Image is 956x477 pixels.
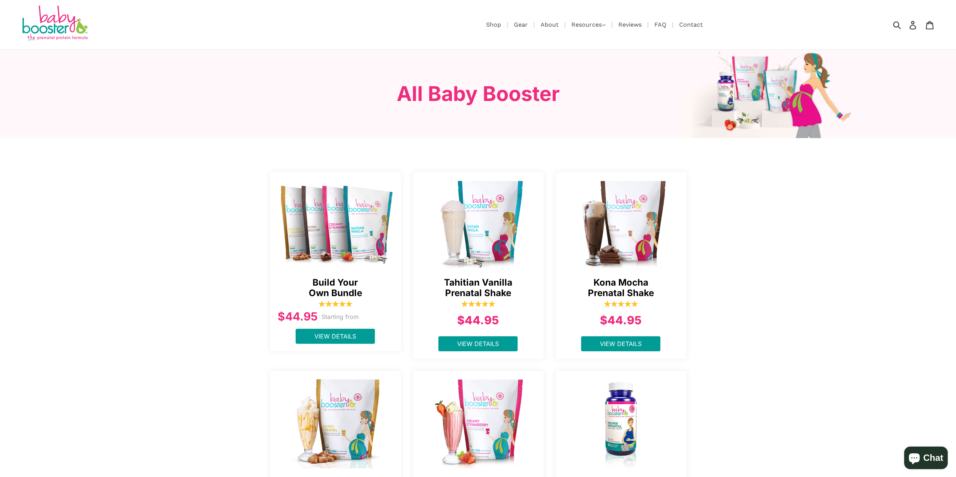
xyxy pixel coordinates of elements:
[902,447,950,471] inbox-online-store-chat: Shopify online store chat
[278,308,318,325] div: $44.95
[413,375,544,468] img: Creamy Strawberry Prenatal Shake - Ships Same Day
[581,336,660,351] a: View Details
[615,20,645,29] a: Reviews
[413,371,544,468] a: Creamy Strawberry Prenatal Shake - Ships Same Day
[563,312,679,329] div: $44.95
[278,277,393,299] span: Build Your Own Bundle
[604,300,638,308] img: 5_stars-1-1646348089739_1200x.png
[296,329,375,344] a: View Details
[21,6,88,42] img: Baby Booster Prenatal Protein Supplements
[420,277,536,299] span: Tahitian Vanilla Prenatal Shake
[568,19,609,30] button: Resources
[556,375,687,468] img: Proper Prenatal Vitamin - Ships Same Day
[563,277,679,299] span: Kona Mocha Prenatal Shake
[270,375,402,468] img: Salted Caramel Prenatal Shake - Ships Same Day
[314,333,356,340] span: View Details
[510,20,532,29] a: Gear
[270,371,402,468] a: Salted Caramel Prenatal Shake - Ships Same Day
[896,17,916,33] input: Search
[675,20,707,29] a: Contact
[413,172,544,270] a: Tahitian Vanilla Prenatal Shake - Ships Same Day
[413,176,544,270] img: Tahitian Vanilla Prenatal Shake - Ships Same Day
[461,300,495,308] img: 5_stars-1-1646348089739_1200x.png
[438,336,518,351] a: View Details
[319,300,352,308] img: 5_stars-1-1646348089739_1200x.png
[420,312,536,329] div: $44.95
[537,20,562,29] a: About
[651,20,670,29] a: FAQ
[270,176,402,270] img: all_shakes-1644369424251_1200x.png
[264,82,692,106] h3: All Baby Booster
[556,176,687,270] img: Kona Mocha Prenatal Shake - Ships Same Day
[322,312,359,321] p: Starting from
[457,340,499,348] span: View Details
[556,371,687,468] a: Proper Prenatal Vitamin - Ships Same Day
[482,20,505,29] a: Shop
[600,340,642,348] span: View Details
[556,172,687,270] a: Kona Mocha Prenatal Shake - Ships Same Day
